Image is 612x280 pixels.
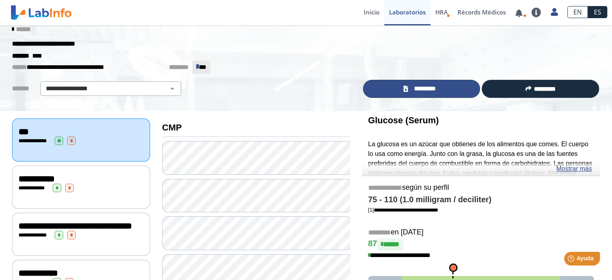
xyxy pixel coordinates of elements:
h4: 87 [368,239,594,251]
span: HRA [435,8,448,16]
h4: 75 - 110 (1.0 milligram / deciliter) [368,195,594,205]
p: La glucosa es un azúcar que obtienes de los alimentos que comes. El cuerpo lo usa como energía. J... [368,139,594,207]
a: [1] [368,207,438,213]
h5: en [DATE] [368,228,594,237]
h5: según su perfil [368,183,594,193]
iframe: Help widget launcher [540,249,603,271]
a: EN [567,6,588,18]
a: Mostrar más [556,164,592,174]
a: ES [588,6,607,18]
b: Glucose (Serum) [368,115,439,125]
b: CMP [162,122,182,133]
